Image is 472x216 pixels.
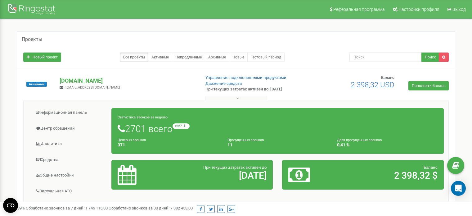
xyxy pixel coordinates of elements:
a: Активные [148,53,172,62]
div: Open Intercom Messenger [451,181,466,196]
a: Архивные [205,53,229,62]
span: Реферальная программа [333,7,385,12]
a: Новый проект [23,53,61,62]
span: Выход [452,7,466,12]
a: Новые [229,53,248,62]
button: Open CMP widget [3,198,18,213]
small: +227 [173,123,190,129]
a: Средства [28,152,112,168]
span: [EMAIL_ADDRESS][DOMAIN_NAME] [65,85,120,90]
h2: [DATE] [170,170,267,181]
span: 2 398,32 USD [351,80,394,89]
h2: 2 398,32 $ [341,170,438,181]
a: Тестовый период [247,53,285,62]
span: Обработано звонков за 30 дней : [109,206,193,210]
input: Поиск [349,53,422,62]
a: Центр обращений [28,121,112,136]
a: Все проекты [120,53,148,62]
a: Виртуальная АТС [28,184,112,199]
u: 1 745 115,00 [85,206,108,210]
u: 7 382 453,00 [170,206,193,210]
span: Обработано звонков за 7 дней : [26,206,108,210]
p: При текущих затратах активен до: [DATE] [205,86,305,92]
small: Статистика звонков за неделю [118,115,168,119]
a: Управление подключенными продуктами [205,75,286,80]
button: Поиск [421,53,439,62]
h4: 11 [227,143,328,147]
span: Активный [26,82,47,87]
a: Аналитика [28,136,112,152]
a: Информационная панель [28,105,112,120]
a: Сквозная аналитика [28,199,112,214]
small: Доля пропущенных звонков [337,138,382,142]
span: Баланс [424,165,438,170]
small: Целевых звонков [118,138,146,142]
h5: Проекты [22,37,42,42]
a: Общие настройки [28,168,112,183]
h4: 0,41 % [337,143,438,147]
h4: 371 [118,143,218,147]
span: Баланс [381,75,394,80]
span: При текущих затратах активен до [203,165,267,170]
h1: 2701 всего [118,123,438,134]
a: Непродленные [172,53,205,62]
span: Настройки профиля [398,7,439,12]
small: Пропущенных звонков [227,138,264,142]
a: Движение средств [205,81,242,86]
p: [DOMAIN_NAME] [60,77,195,85]
a: Пополнить баланс [408,81,449,90]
